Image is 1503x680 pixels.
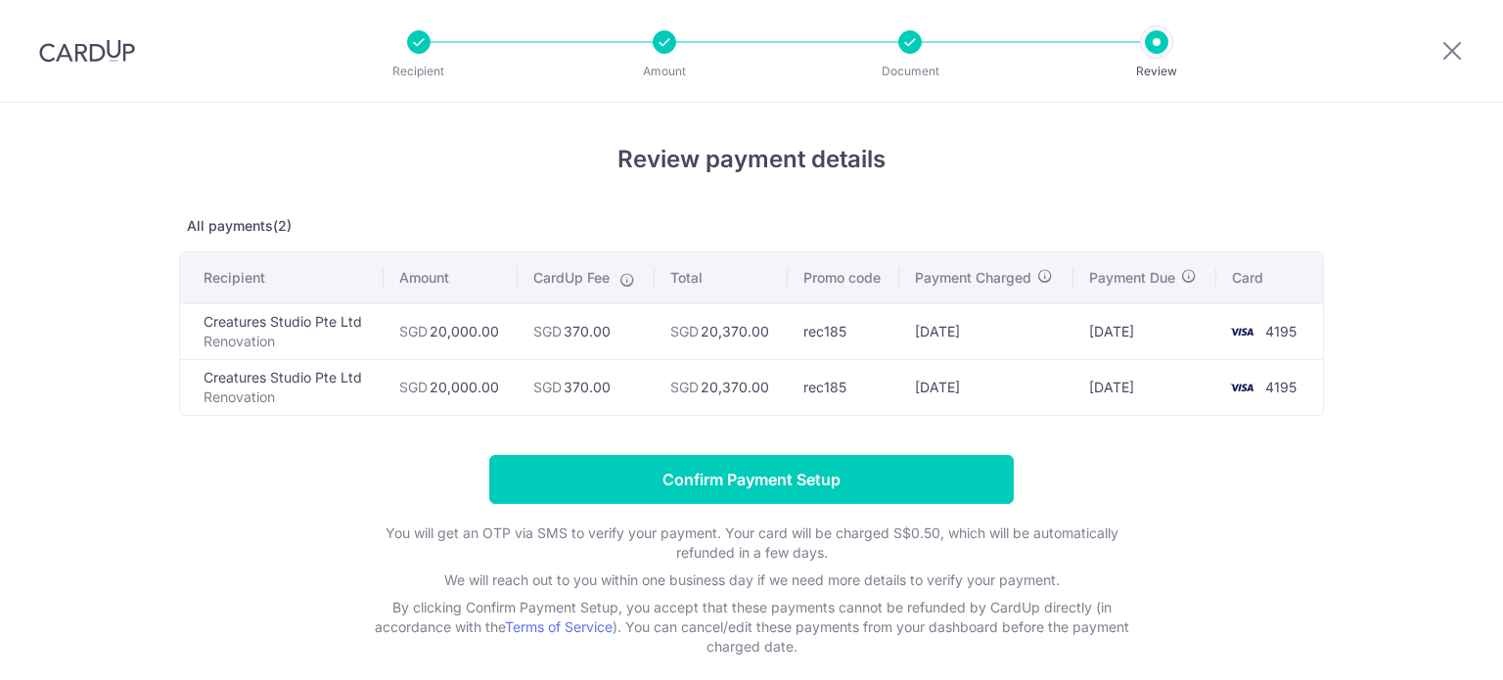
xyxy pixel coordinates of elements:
span: SGD [399,379,428,395]
p: Amount [592,62,737,81]
td: 20,370.00 [655,303,789,359]
iframe: Opens a widget where you can find more information [1378,621,1483,670]
td: Creatures Studio Pte Ltd [180,359,384,415]
td: 20,000.00 [384,359,519,415]
td: rec185 [788,359,899,415]
p: We will reach out to you within one business day if we need more details to verify your payment. [360,570,1143,590]
span: SGD [670,323,699,340]
span: SGD [533,379,562,395]
a: Terms of Service [505,618,613,635]
td: [DATE] [899,303,1073,359]
p: All payments(2) [179,216,1324,236]
td: [DATE] [899,359,1073,415]
th: Promo code [788,252,899,303]
td: 20,000.00 [384,303,519,359]
img: <span class="translation_missing" title="translation missing: en.account_steps.new_confirm_form.b... [1222,320,1261,343]
p: Review [1084,62,1229,81]
td: 370.00 [518,303,655,359]
th: Recipient [180,252,384,303]
p: You will get an OTP via SMS to verify your payment. Your card will be charged S$0.50, which will ... [360,523,1143,563]
span: Payment Charged [915,268,1031,288]
td: [DATE] [1073,359,1216,415]
td: 370.00 [518,359,655,415]
p: Renovation [204,332,368,351]
img: CardUp [39,39,135,63]
td: 20,370.00 [655,359,789,415]
span: 4195 [1265,323,1297,340]
span: CardUp Fee [533,268,610,288]
span: SGD [533,323,562,340]
input: Confirm Payment Setup [489,455,1014,504]
td: rec185 [788,303,899,359]
th: Card [1216,252,1323,303]
span: Payment Due [1089,268,1175,288]
img: <span class="translation_missing" title="translation missing: en.account_steps.new_confirm_form.b... [1222,376,1261,399]
td: Creatures Studio Pte Ltd [180,303,384,359]
span: SGD [670,379,699,395]
th: Total [655,252,789,303]
p: By clicking Confirm Payment Setup, you accept that these payments cannot be refunded by CardUp di... [360,598,1143,657]
p: Renovation [204,387,368,407]
p: Recipient [346,62,491,81]
td: [DATE] [1073,303,1216,359]
h4: Review payment details [179,142,1324,177]
span: 4195 [1265,379,1297,395]
span: SGD [399,323,428,340]
th: Amount [384,252,519,303]
p: Document [838,62,982,81]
